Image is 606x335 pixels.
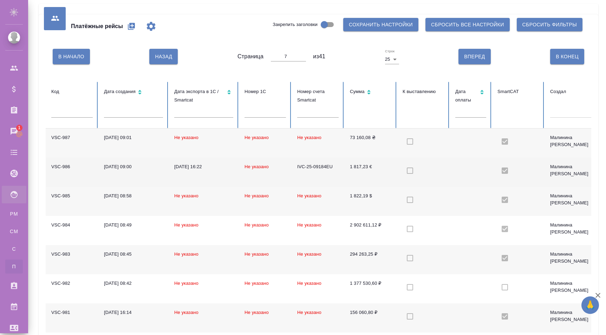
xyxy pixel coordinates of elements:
[297,251,321,257] span: Не указано
[149,49,178,64] button: Назад
[344,187,397,216] td: 1 822,19 $
[5,242,23,256] a: С
[550,309,592,323] div: Малинина [PERSON_NAME]
[14,124,25,131] span: 1
[174,222,198,228] span: Не указано
[385,50,395,53] label: Строк
[123,18,140,35] button: Создать
[458,49,490,64] button: Вперед
[9,228,19,235] span: CM
[174,251,198,257] span: Не указано
[245,222,269,228] span: Не указано
[297,281,321,286] span: Не указано
[174,193,198,198] span: Не указано
[297,135,321,140] span: Не указано
[104,280,163,287] div: [DATE] 08:42
[71,22,123,31] span: Платёжные рейсы
[58,52,84,61] span: В Начало
[556,52,579,61] span: В Конец
[9,263,19,270] span: П
[174,135,198,140] span: Не указано
[174,163,233,170] div: [DATE] 16:22
[174,87,233,104] div: Сортировка
[297,163,339,170] div: IVC-25-09184EU
[237,52,263,61] span: Страница
[297,222,321,228] span: Не указано
[431,20,504,29] span: Сбросить все настройки
[344,129,397,158] td: 73 160,08 ₴
[297,87,339,104] div: Номер счета Smartcat
[155,52,172,61] span: Назад
[2,123,26,140] a: 1
[344,158,397,187] td: 1 817,23 €
[344,216,397,245] td: 2 902 611,12 ₽
[104,87,163,98] div: Сортировка
[550,192,592,206] div: Малинина [PERSON_NAME]
[104,251,163,258] div: [DATE] 08:45
[522,20,577,29] span: Сбросить фильтры
[550,49,584,64] button: В Конец
[51,192,93,199] div: VSC-985
[104,134,163,141] div: [DATE] 09:01
[550,134,592,148] div: Малинина [PERSON_NAME]
[550,251,592,265] div: Малинина [PERSON_NAME]
[245,310,269,315] span: Не указано
[104,222,163,229] div: [DATE] 08:49
[5,224,23,238] a: CM
[581,296,599,314] button: 🙏
[385,54,399,64] div: 25
[245,281,269,286] span: Не указано
[455,87,486,104] div: Сортировка
[104,163,163,170] div: [DATE] 09:00
[517,18,582,31] button: Сбросить фильтры
[584,298,596,313] span: 🙏
[104,309,163,316] div: [DATE] 16:14
[104,192,163,199] div: [DATE] 08:58
[403,87,444,96] div: К выставлению
[245,251,269,257] span: Не указано
[51,280,93,287] div: VSC-982
[425,18,510,31] button: Сбросить все настройки
[350,87,391,98] div: Сортировка
[344,245,397,274] td: 294 263,25 ₽
[550,87,592,96] div: Создал
[349,20,413,29] span: Сохранить настройки
[297,310,321,315] span: Не указано
[51,134,93,141] div: VSC-987
[5,260,23,274] a: П
[464,52,485,61] span: Вперед
[313,52,325,61] span: из 41
[297,193,321,198] span: Не указано
[51,222,93,229] div: VSC-984
[245,164,269,169] span: Не указано
[550,222,592,236] div: Малинина [PERSON_NAME]
[51,163,93,170] div: VSC-986
[497,87,539,96] div: SmartCAT
[51,87,93,96] div: Код
[550,163,592,177] div: Малинина [PERSON_NAME]
[550,280,592,294] div: Малинина [PERSON_NAME]
[53,49,90,64] button: В Начало
[51,251,93,258] div: VSC-983
[9,245,19,252] span: С
[9,210,19,217] span: PM
[245,135,269,140] span: Не указано
[174,310,198,315] span: Не указано
[344,303,397,333] td: 156 060,80 ₽
[343,18,418,31] button: Сохранить настройки
[273,21,318,28] span: Закрепить заголовки
[344,274,397,303] td: 1 377 530,60 ₽
[51,309,93,316] div: VSC-981
[174,281,198,286] span: Не указано
[5,207,23,221] a: PM
[245,193,269,198] span: Не указано
[245,87,286,96] div: Номер 1С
